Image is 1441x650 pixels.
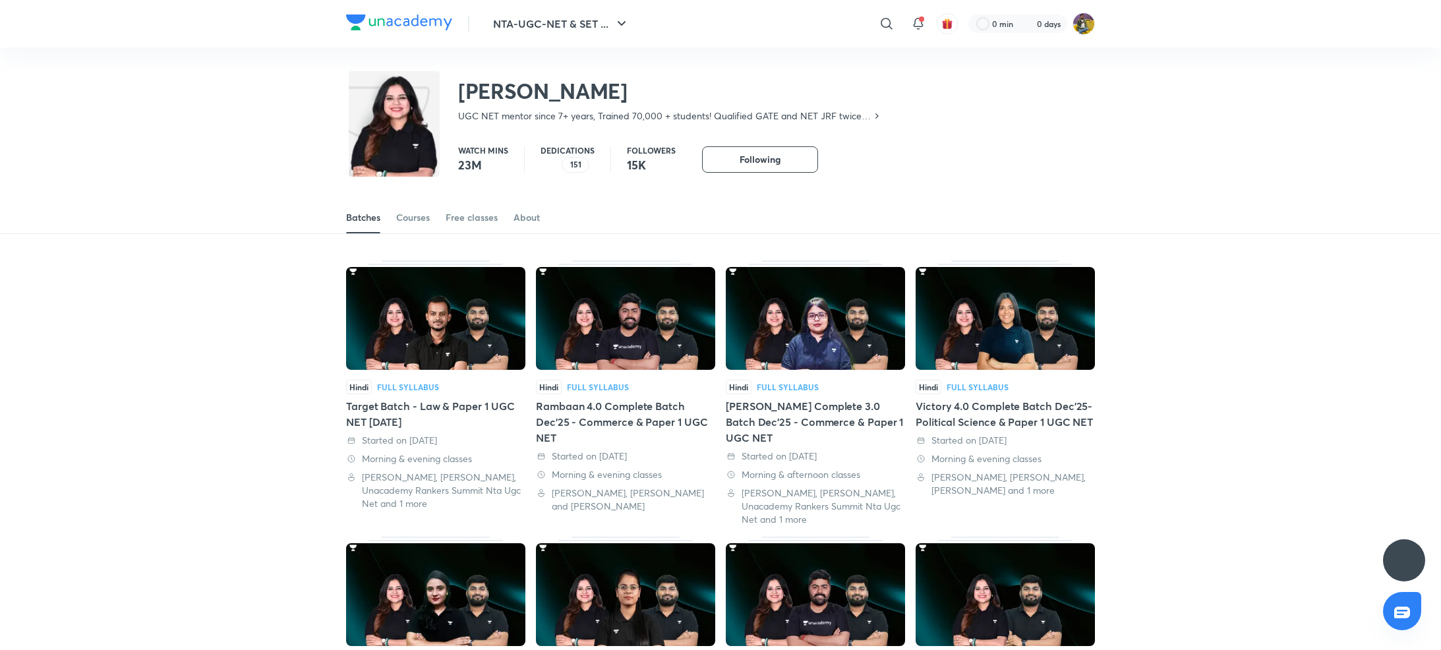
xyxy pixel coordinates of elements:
span: Hindi [346,380,372,394]
div: Rajat Kumar, Toshiba Shukla, Unacademy Rankers Summit Nta Ugc Net and 1 more [346,471,525,510]
img: Thumbnail [346,267,525,370]
div: Free classes [446,211,498,224]
p: Dedications [541,146,595,154]
img: Company Logo [346,15,452,30]
img: Thumbnail [536,543,715,646]
p: UGC NET mentor since 7+ years, Trained 70,000 + students! Qualified GATE and NET JRF twice. BTech... [458,109,871,123]
div: Started on 28 Jul 2025 [726,450,905,463]
div: Supreet Dhamija, Rajat Kumar, Toshiba Shukla and 1 more [916,471,1095,497]
p: Followers [627,146,676,154]
div: Morning & afternoon classes [726,468,905,481]
img: sajan k [1073,13,1095,35]
img: Thumbnail [726,267,905,370]
a: Company Logo [346,15,452,34]
img: Thumbnail [726,543,905,646]
img: Thumbnail [536,267,715,370]
span: Hindi [536,380,562,394]
div: Full Syllabus [947,383,1009,391]
div: Rambaan 4.0 Complete Batch Dec'25 - Commerce & Paper 1 UGC NET [536,260,715,526]
button: NTA-UGC-NET & SET ... [485,11,637,37]
img: streak [1021,17,1034,30]
img: ttu [1396,552,1412,568]
img: educator badge1 [551,157,567,173]
span: Hindi [916,380,941,394]
img: Thumbnail [916,267,1095,370]
div: Morning & evening classes [536,468,715,481]
div: Target Batch - Law & Paper 1 UGC NET Dec'25 [346,260,525,526]
img: avatar [941,18,953,30]
div: Courses [396,211,430,224]
p: 15K [627,157,676,173]
p: 151 [570,160,581,169]
div: Full Syllabus [377,383,439,391]
div: Batches [346,211,380,224]
img: class [349,74,440,208]
p: Watch mins [458,146,508,154]
button: Following [702,146,818,173]
img: educator badge2 [541,157,556,173]
button: avatar [937,13,958,34]
div: Started on 31 Jul 2025 [346,434,525,447]
a: Batches [346,202,380,233]
div: Vijay Complete 3.0 Batch Dec'25 - Commerce & Paper 1 UGC NET [726,260,905,526]
div: Morning & evening classes [346,452,525,465]
h2: [PERSON_NAME] [458,78,882,104]
div: Full Syllabus [757,383,819,391]
a: Courses [396,202,430,233]
div: Morning & evening classes [916,452,1095,465]
div: Raghav Wadhwa, Rajat Kumar and Toshiba Shukla [536,487,715,513]
img: Thumbnail [346,543,525,646]
span: Hindi [726,380,751,394]
a: Free classes [446,202,498,233]
div: Started on 29 Jul 2025 [536,450,715,463]
div: Rajat Kumar, Toshiba Shukla, Unacademy Rankers Summit Nta Ugc Net and 1 more [726,487,905,526]
div: Started on 28 Jul 2025 [916,434,1095,447]
img: Thumbnail [916,543,1095,646]
div: Victory 4.0 Complete Batch Dec'25- Political Science & Paper 1 UGC NET [916,398,1095,430]
div: Rambaan 4.0 Complete Batch Dec'25 - Commerce & Paper 1 UGC NET [536,398,715,446]
div: Target Batch - Law & Paper 1 UGC NET [DATE] [346,398,525,430]
p: 23M [458,157,508,173]
div: Full Syllabus [567,383,629,391]
div: About [514,211,540,224]
span: Following [740,153,780,166]
a: About [514,202,540,233]
div: [PERSON_NAME] Complete 3.0 Batch Dec'25 - Commerce & Paper 1 UGC NET [726,398,905,446]
div: Victory 4.0 Complete Batch Dec'25- Political Science & Paper 1 UGC NET [916,260,1095,526]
